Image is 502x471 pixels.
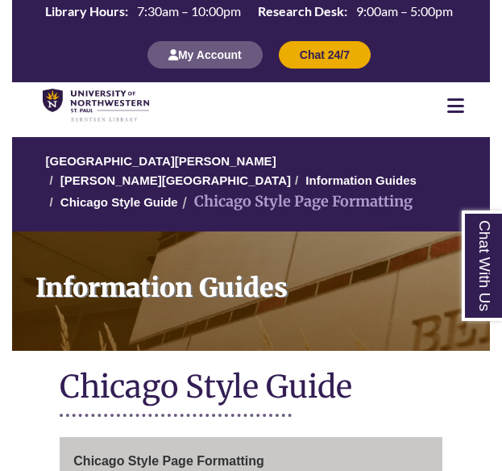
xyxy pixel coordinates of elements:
a: Chicago Style Guide [60,195,178,209]
table: Hours Today [39,2,459,23]
button: Chat 24/7 [279,41,371,69]
a: Hours Today [39,2,459,24]
span: 9:00am – 5:00pm [356,3,453,19]
a: [PERSON_NAME][GEOGRAPHIC_DATA] [60,173,291,187]
a: [GEOGRAPHIC_DATA][PERSON_NAME] [46,154,276,168]
span: Chicago Style Page Formatting [73,454,263,468]
a: Information Guides [305,173,417,187]
h1: Chicago Style Guide [60,367,442,410]
span: 7:30am – 10:00pm [137,3,241,19]
a: Chat 24/7 [279,48,371,61]
a: My Account [147,48,263,61]
li: Chicago Style Page Formatting [178,190,413,214]
img: UNWSP Library Logo [43,89,149,123]
th: Research Desk: [251,2,350,20]
h1: Information Guides [25,231,490,330]
a: Information Guides [12,231,490,351]
th: Library Hours: [39,2,131,20]
button: My Account [147,41,263,69]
